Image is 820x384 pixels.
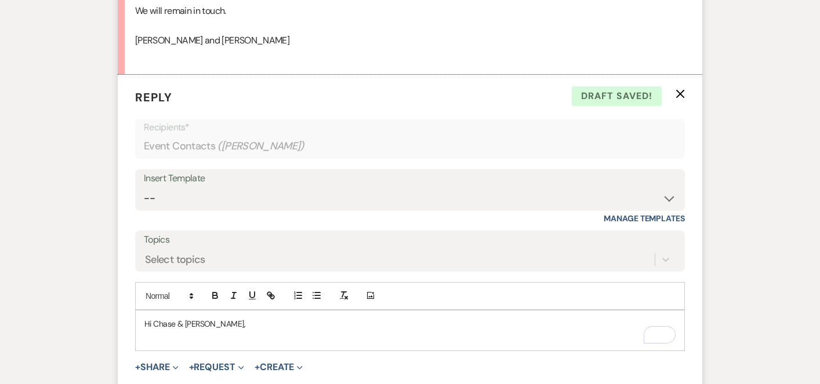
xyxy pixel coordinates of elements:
[144,317,676,330] p: Hi Chase & [PERSON_NAME],
[145,251,205,267] div: Select topics
[144,170,676,187] div: Insert Template
[255,363,260,372] span: +
[217,138,304,154] span: ( [PERSON_NAME] )
[189,363,244,372] button: Request
[144,232,676,248] label: Topics
[135,363,140,372] span: +
[255,363,303,372] button: Create
[144,120,676,135] p: Recipients*
[144,135,676,158] div: Event Contacts
[604,213,685,224] a: Manage Templates
[189,363,194,372] span: +
[135,3,685,19] p: We will remain in touch.
[135,90,172,105] span: Reply
[135,363,179,372] button: Share
[572,86,662,106] span: Draft saved!
[136,310,684,350] div: To enrich screen reader interactions, please activate Accessibility in Grammarly extension settings
[135,33,685,48] p: [PERSON_NAME] and [PERSON_NAME]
